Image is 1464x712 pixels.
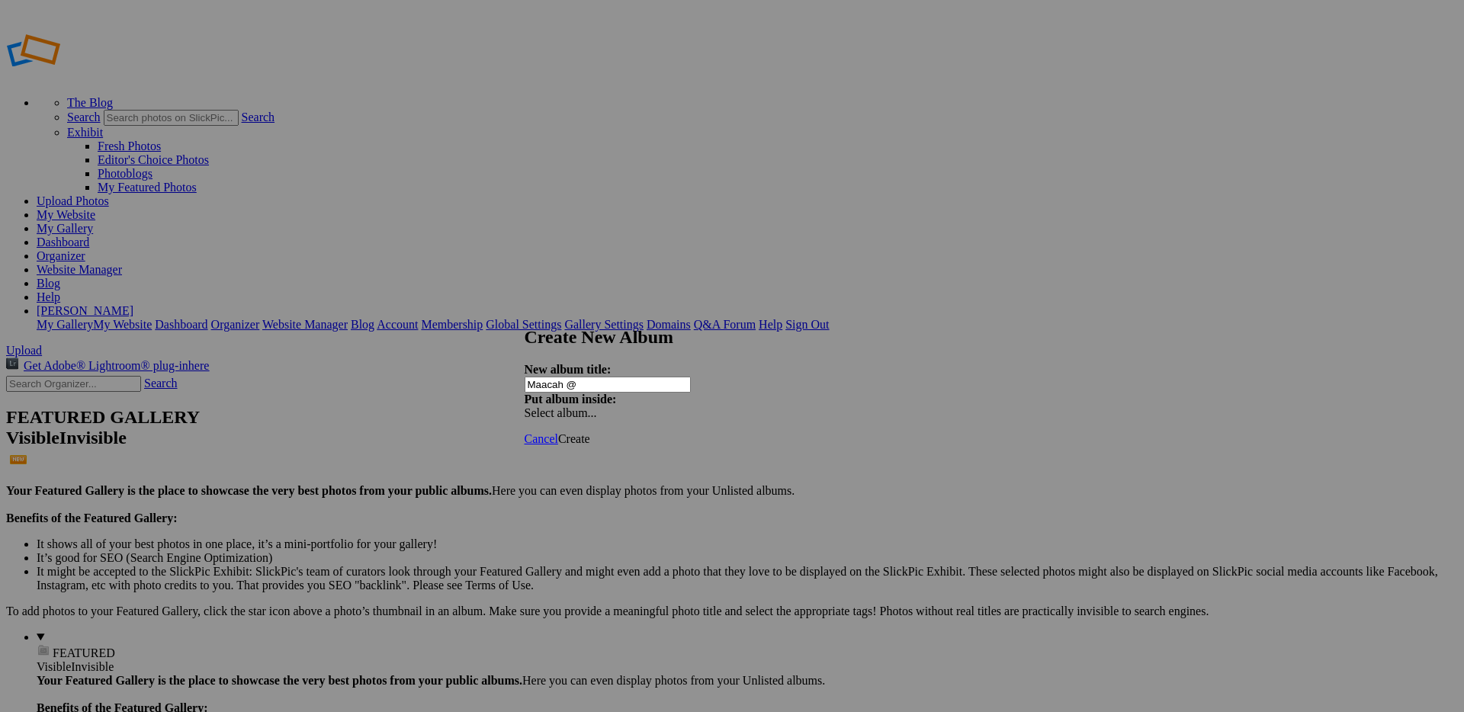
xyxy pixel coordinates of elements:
strong: Put album inside: [525,393,617,406]
h2: Create New Album [525,327,929,348]
span: Select album... [525,406,597,419]
strong: New album title: [525,363,612,376]
span: Create [558,432,590,445]
a: Cancel [525,432,558,445]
